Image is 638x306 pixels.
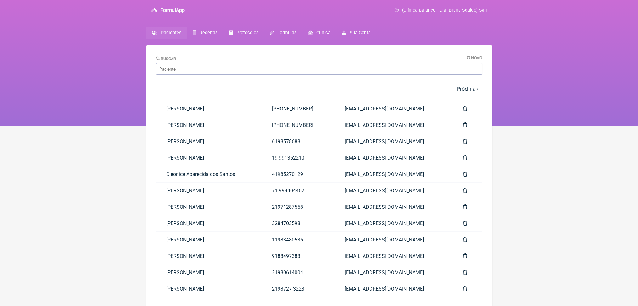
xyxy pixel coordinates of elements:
span: (Clínica Balance - Dra. Bruna Scalco) Sair [402,8,487,13]
a: 6198578688 [262,133,335,150]
span: Fórmulas [277,30,296,36]
a: Sua Conta [336,27,376,39]
a: [EMAIL_ADDRESS][DOMAIN_NAME] [335,281,453,297]
a: 19 991352210 [262,150,335,166]
a: [PHONE_NUMBER] [262,101,335,117]
a: 71 999404462 [262,183,335,199]
a: [PERSON_NAME] [156,232,262,248]
a: [PHONE_NUMBER] [262,117,335,133]
a: [PERSON_NAME] [156,117,262,133]
a: [PERSON_NAME] [156,183,262,199]
a: Protocolos [223,27,264,39]
a: 2198727-3223 [262,281,335,297]
input: Paciente [156,63,482,75]
a: Pacientes [146,27,187,39]
a: [EMAIL_ADDRESS][DOMAIN_NAME] [335,264,453,280]
a: [PERSON_NAME] [156,133,262,150]
a: Fórmulas [264,27,302,39]
span: Pacientes [161,30,181,36]
a: [PERSON_NAME] [156,248,262,264]
a: 9188497383 [262,248,335,264]
a: [PERSON_NAME] [156,264,262,280]
a: [EMAIL_ADDRESS][DOMAIN_NAME] [335,232,453,248]
a: [PERSON_NAME] [156,215,262,231]
h3: FormulApp [160,7,185,13]
a: 3284703598 [262,215,335,231]
a: [PERSON_NAME] [156,150,262,166]
a: [EMAIL_ADDRESS][DOMAIN_NAME] [335,183,453,199]
nav: pager [156,82,482,96]
a: [EMAIL_ADDRESS][DOMAIN_NAME] [335,199,453,215]
a: [EMAIL_ADDRESS][DOMAIN_NAME] [335,166,453,182]
a: [PERSON_NAME] [156,199,262,215]
a: [PERSON_NAME] [156,281,262,297]
a: [EMAIL_ADDRESS][DOMAIN_NAME] [335,150,453,166]
a: 41985270129 [262,166,335,182]
a: Próxima › [457,86,478,92]
a: [PERSON_NAME] [156,101,262,117]
a: [EMAIL_ADDRESS][DOMAIN_NAME] [335,117,453,133]
a: Clínica [302,27,336,39]
a: (Clínica Balance - Dra. Bruna Scalco) Sair [395,8,487,13]
a: Cleonice Aparecida dos Santos [156,166,262,182]
a: [EMAIL_ADDRESS][DOMAIN_NAME] [335,215,453,231]
a: Receitas [187,27,223,39]
span: Clínica [316,30,330,36]
a: 11983480535 [262,232,335,248]
a: 21980614004 [262,264,335,280]
a: [EMAIL_ADDRESS][DOMAIN_NAME] [335,133,453,150]
a: [EMAIL_ADDRESS][DOMAIN_NAME] [335,248,453,264]
span: Sua Conta [350,30,371,36]
a: 21971287558 [262,199,335,215]
span: Protocolos [236,30,258,36]
a: Novo [467,55,482,60]
span: Novo [471,55,482,60]
a: [EMAIL_ADDRESS][DOMAIN_NAME] [335,101,453,117]
span: Receitas [200,30,217,36]
label: Buscar [156,56,176,61]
